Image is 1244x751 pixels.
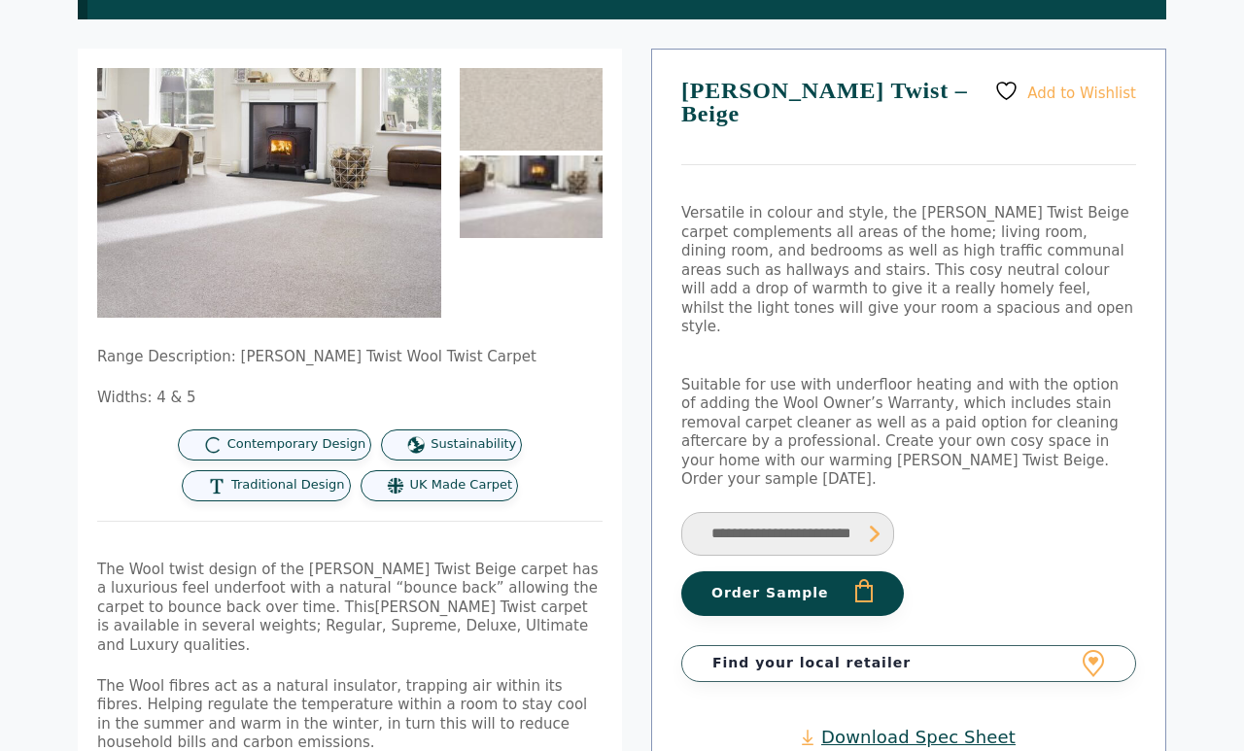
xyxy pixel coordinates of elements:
[460,68,603,151] img: Craven - Beige
[1027,85,1136,102] span: Add to Wishlist
[410,477,512,494] span: UK Made Carpet
[460,155,603,238] img: Tomkinson Twist - Beige - Image 2
[231,477,345,494] span: Traditional Design
[97,561,603,656] p: The Wool twist design of the [PERSON_NAME] Twist Beige carpet has a luxurious feel underfoot with...
[431,436,516,453] span: Sustainability
[681,571,904,616] button: Order Sample
[681,645,1136,682] a: Find your local retailer
[681,376,1136,490] p: Suitable for use with underfloor heating and with the option of adding the Wool Owner’s Warranty,...
[994,79,1136,103] a: Add to Wishlist
[97,598,588,654] span: [PERSON_NAME] Twist carpet is available in several weights; Regular, Supreme, Deluxe, Ultimate an...
[227,436,366,453] span: Contemporary Design
[681,79,1136,165] h1: [PERSON_NAME] Twist – Beige
[802,726,1016,748] a: Download Spec Sheet
[97,389,603,408] p: Widths: 4 & 5
[681,204,1136,337] p: Versatile in colour and style, the [PERSON_NAME] Twist Beige carpet complements all areas of the ...
[97,348,603,367] p: Range Description: [PERSON_NAME] Twist Wool Twist Carpet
